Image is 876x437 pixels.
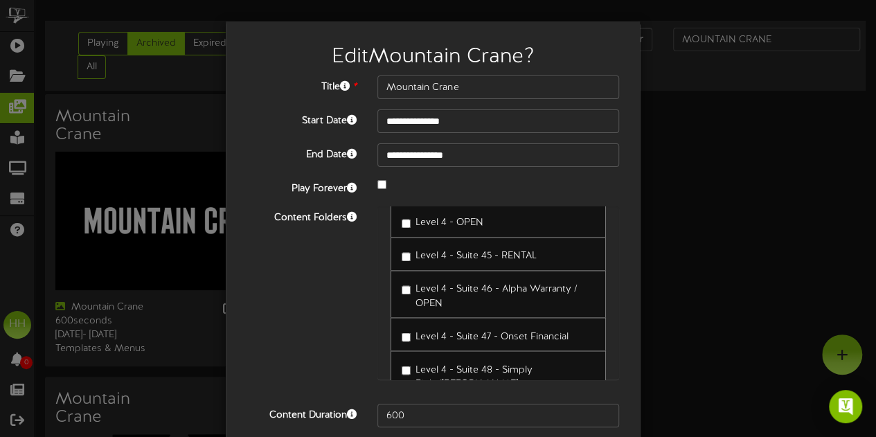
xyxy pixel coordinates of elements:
input: Level 4 - Suite 48 - Simply Right/[PERSON_NAME] + [PERSON_NAME] [402,366,411,375]
span: Level 4 - Suite 47 - Onset Financial [415,331,569,341]
input: Level 4 - Suite 46 - Alpha Warranty / OPEN [402,285,411,294]
input: Level 4 - OPEN [402,219,411,228]
label: Content Duration [236,404,367,422]
div: Open Intercom Messenger [829,390,862,423]
label: Title [236,75,367,94]
span: Level 4 - Suite 46 - Alpha Warranty / OPEN [415,284,578,308]
span: Level 4 - Suite 48 - Simply Right/[PERSON_NAME] + [PERSON_NAME] [415,364,533,402]
input: Level 4 - Suite 47 - Onset Financial [402,332,411,341]
input: Level 4 - Suite 45 - RENTAL [402,252,411,261]
input: 15 [377,404,619,427]
h2: Edit Mountain Crane ? [247,46,619,69]
span: Level 4 - OPEN [415,217,483,228]
label: Play Forever [236,177,367,196]
label: End Date [236,143,367,162]
label: Start Date [236,109,367,128]
span: Level 4 - Suite 45 - RENTAL [415,251,537,261]
label: Content Folders [236,206,367,225]
input: Title [377,75,619,99]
